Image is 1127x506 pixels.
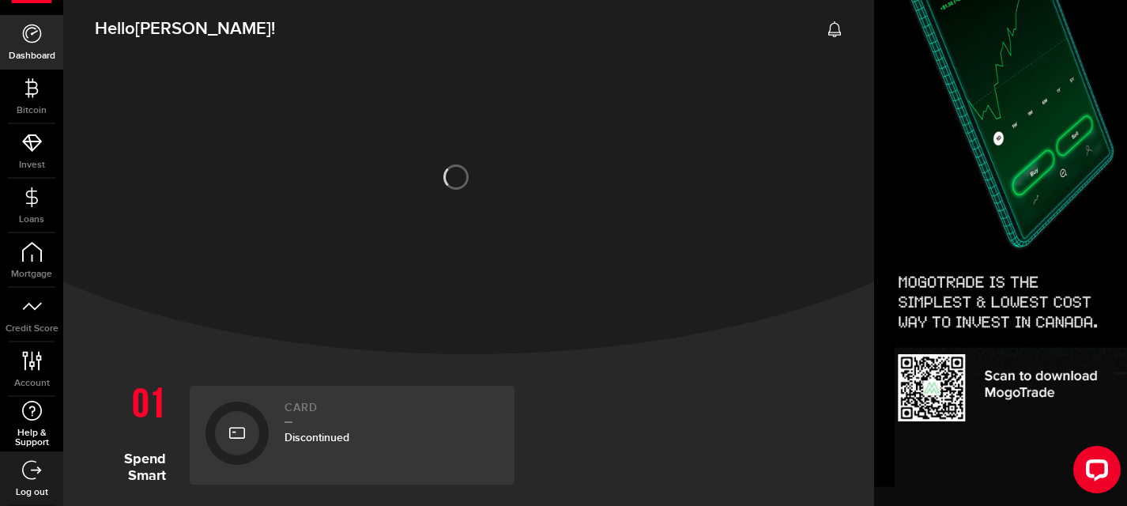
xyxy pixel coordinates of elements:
[95,13,275,46] span: Hello !
[1061,440,1127,506] iframe: LiveChat chat widget
[87,378,178,485] h1: Spend Smart
[285,402,499,423] h2: Card
[285,431,349,444] span: Discontinued
[190,386,514,485] a: CardDiscontinued
[135,18,271,40] span: [PERSON_NAME]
